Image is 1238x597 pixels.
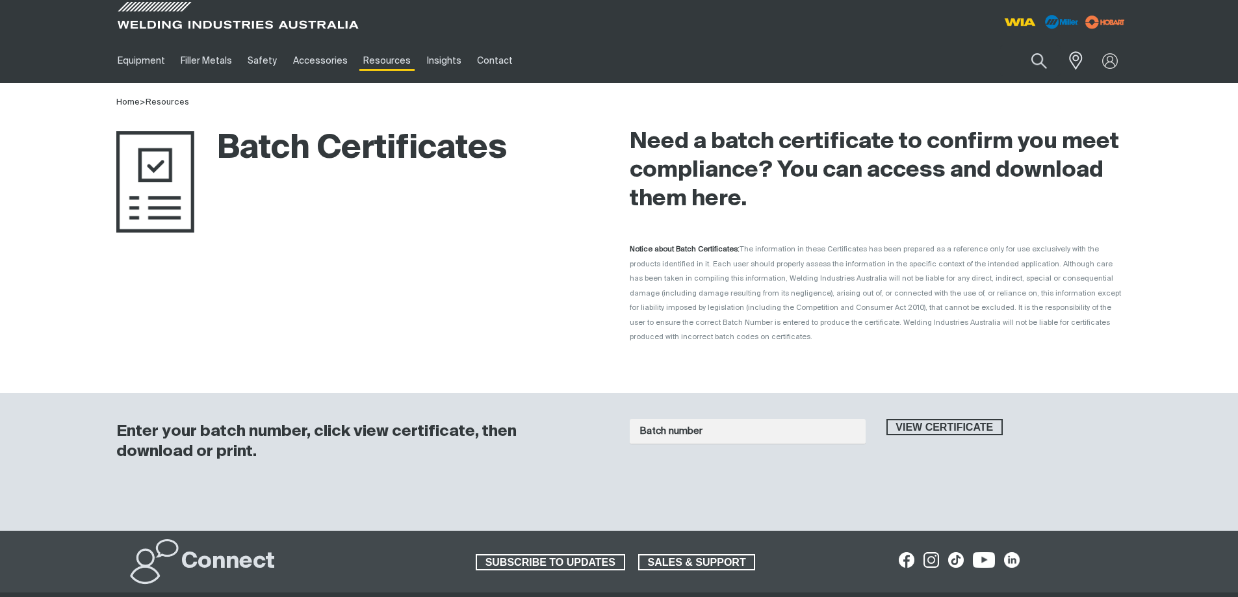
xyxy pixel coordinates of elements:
[469,38,521,83] a: Contact
[116,98,140,107] a: Home
[1000,45,1061,76] input: Product name or item number...
[116,422,596,462] h3: Enter your batch number, click view certificate, then download or print.
[146,98,189,107] a: Resources
[476,554,625,571] a: SUBSCRIBE TO UPDATES
[110,38,874,83] nav: Main
[886,419,1003,436] button: View certificate
[285,38,355,83] a: Accessories
[639,554,754,571] span: SALES & SUPPORT
[173,38,240,83] a: Filler Metals
[1017,45,1061,76] button: Search products
[1081,12,1129,32] img: miller
[888,419,1002,436] span: View certificate
[355,38,419,83] a: Resources
[240,38,285,83] a: Safety
[419,38,469,83] a: Insights
[477,554,624,571] span: SUBSCRIBE TO UPDATES
[630,128,1122,214] h2: Need a batch certificate to confirm you meet compliance? You can access and download them here.
[110,38,173,83] a: Equipment
[630,246,740,253] strong: Notice about Batch Certificates:
[181,548,275,576] h2: Connect
[116,128,507,170] h1: Batch Certificates
[630,246,1121,340] span: The information in these Certificates has been prepared as a reference only for use exclusively w...
[638,554,756,571] a: SALES & SUPPORT
[140,98,146,107] span: >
